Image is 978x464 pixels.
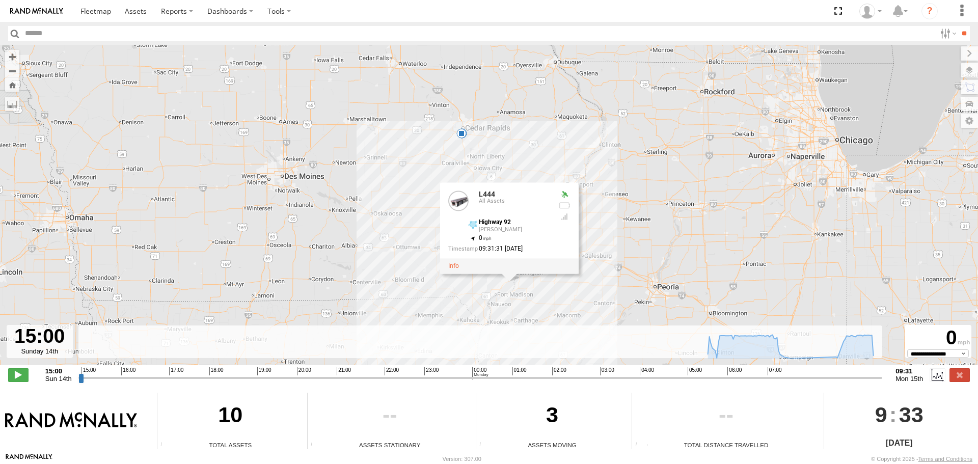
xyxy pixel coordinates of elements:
[856,4,885,19] div: Brian Wooldridge
[448,263,459,270] a: View Asset Details
[476,441,628,449] div: Assets Moving
[209,367,224,375] span: 18:00
[558,202,570,210] div: No battery health information received from this device.
[5,50,19,64] button: Zoom in
[632,441,820,449] div: Total Distance Travelled
[257,367,271,375] span: 19:00
[558,190,570,199] div: Valid GPS Fix
[308,442,323,449] div: Total number of assets current stationary.
[443,456,481,462] div: Version: 307.00
[479,235,492,242] span: 0
[921,3,938,19] i: ?
[448,246,550,253] div: Date/time of location update
[337,367,351,375] span: 21:00
[424,367,439,375] span: 23:00
[6,454,52,464] a: Visit our Website
[476,393,628,441] div: 3
[727,367,742,375] span: 06:00
[45,367,72,375] strong: 15:00
[600,367,614,375] span: 03:00
[688,367,702,375] span: 05:00
[81,367,96,375] span: 15:00
[45,375,72,383] span: Sun 14th Sep 2025
[5,412,137,429] img: Rand McNally
[479,227,550,233] div: [PERSON_NAME]
[8,368,29,381] label: Play/Stop
[385,367,399,375] span: 22:00
[949,368,970,381] label: Close
[936,26,958,41] label: Search Filter Options
[479,190,495,198] a: L444
[308,441,472,449] div: Assets Stationary
[5,78,19,92] button: Zoom Home
[479,199,550,205] div: All Assets
[918,456,972,462] a: Terms and Conditions
[5,64,19,78] button: Zoom out
[157,442,173,449] div: Total number of Enabled Assets
[552,367,566,375] span: 02:00
[895,375,923,383] span: Mon 15th Sep 2025
[824,393,974,436] div: :
[512,367,527,375] span: 01:00
[448,190,469,211] a: View Asset Details
[895,367,923,375] strong: 09:31
[157,393,303,441] div: 10
[899,393,923,436] span: 33
[768,367,782,375] span: 07:00
[476,442,492,449] div: Total number of assets current in transit.
[5,97,19,111] label: Measure
[907,326,970,349] div: 0
[157,441,303,449] div: Total Assets
[640,367,654,375] span: 04:00
[479,219,550,226] div: Highway 92
[824,437,974,449] div: [DATE]
[297,367,311,375] span: 20:00
[472,367,488,379] span: 00:00
[558,213,570,221] div: Last Event GSM Signal Strength
[875,393,887,436] span: 9
[871,456,972,462] div: © Copyright 2025 -
[10,8,63,15] img: rand-logo.svg
[121,367,135,375] span: 16:00
[169,367,183,375] span: 17:00
[961,114,978,128] label: Map Settings
[632,442,647,449] div: Total distance travelled by all assets within specified date range and applied filters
